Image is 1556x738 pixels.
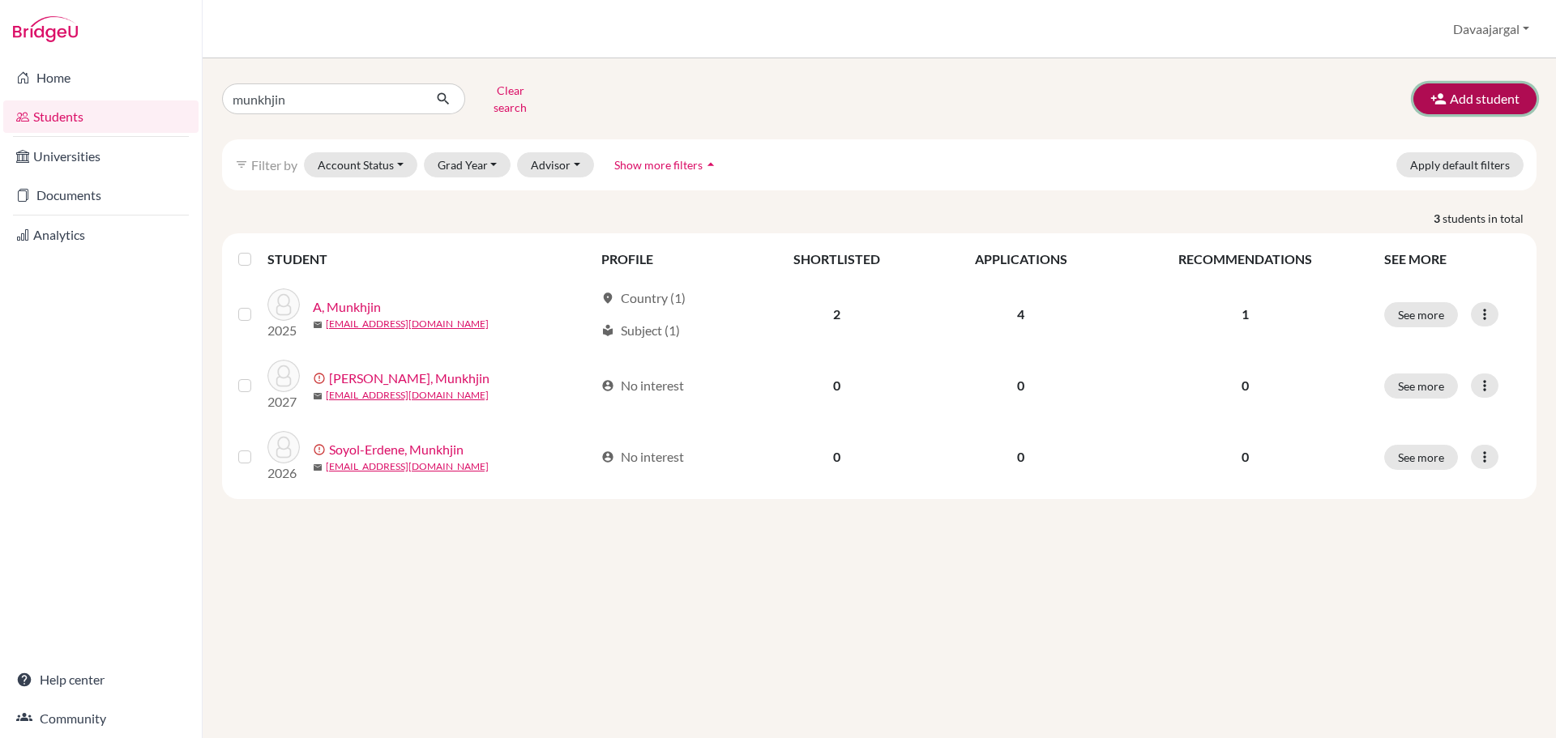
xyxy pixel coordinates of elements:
[1413,83,1537,114] button: Add student
[267,288,300,321] img: A, Munkhjin
[747,421,926,493] td: 0
[267,240,592,279] th: STUDENT
[601,447,684,467] div: No interest
[313,463,323,472] span: mail
[601,450,614,463] span: account_circle
[1126,447,1365,467] p: 0
[313,320,323,330] span: mail
[267,463,300,483] p: 2026
[747,350,926,421] td: 0
[601,152,733,177] button: Show more filtersarrow_drop_up
[1126,376,1365,395] p: 0
[601,288,686,308] div: Country (1)
[601,321,680,340] div: Subject (1)
[926,279,1115,350] td: 4
[592,240,747,279] th: PROFILE
[313,372,329,385] span: error_outline
[747,279,926,350] td: 2
[1116,240,1374,279] th: RECOMMENDATIONS
[703,156,719,173] i: arrow_drop_up
[926,240,1115,279] th: APPLICATIONS
[926,350,1115,421] td: 0
[1384,445,1458,470] button: See more
[3,140,199,173] a: Universities
[329,369,489,388] a: [PERSON_NAME], Munkhjin
[3,179,199,211] a: Documents
[251,157,297,173] span: Filter by
[601,292,614,305] span: location_on
[267,321,300,340] p: 2025
[267,392,300,412] p: 2027
[1396,152,1524,177] button: Apply default filters
[614,158,703,172] span: Show more filters
[267,431,300,463] img: Soyol-Erdene, Munkhjin
[3,100,199,133] a: Students
[1446,14,1537,45] button: Davaajargal
[1434,210,1443,227] strong: 3
[3,62,199,94] a: Home
[235,158,248,171] i: filter_list
[601,376,684,395] div: No interest
[3,219,199,251] a: Analytics
[313,297,381,317] a: A, Munkhjin
[424,152,511,177] button: Grad Year
[1126,305,1365,324] p: 1
[313,443,329,456] span: error_outline
[1384,302,1458,327] button: See more
[926,421,1115,493] td: 0
[13,16,78,42] img: Bridge-U
[3,663,199,696] a: Help center
[313,391,323,401] span: mail
[329,440,464,459] a: Soyol-Erdene, Munkhjin
[326,317,489,331] a: [EMAIL_ADDRESS][DOMAIN_NAME]
[517,152,594,177] button: Advisor
[3,702,199,735] a: Community
[326,459,489,474] a: [EMAIL_ADDRESS][DOMAIN_NAME]
[601,379,614,392] span: account_circle
[267,360,300,392] img: Battsengel, Munkhjin
[1443,210,1537,227] span: students in total
[601,324,614,337] span: local_library
[222,83,423,114] input: Find student by name...
[747,240,926,279] th: SHORTLISTED
[465,78,555,120] button: Clear search
[1384,373,1458,399] button: See more
[326,388,489,403] a: [EMAIL_ADDRESS][DOMAIN_NAME]
[1374,240,1530,279] th: SEE MORE
[304,152,417,177] button: Account Status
